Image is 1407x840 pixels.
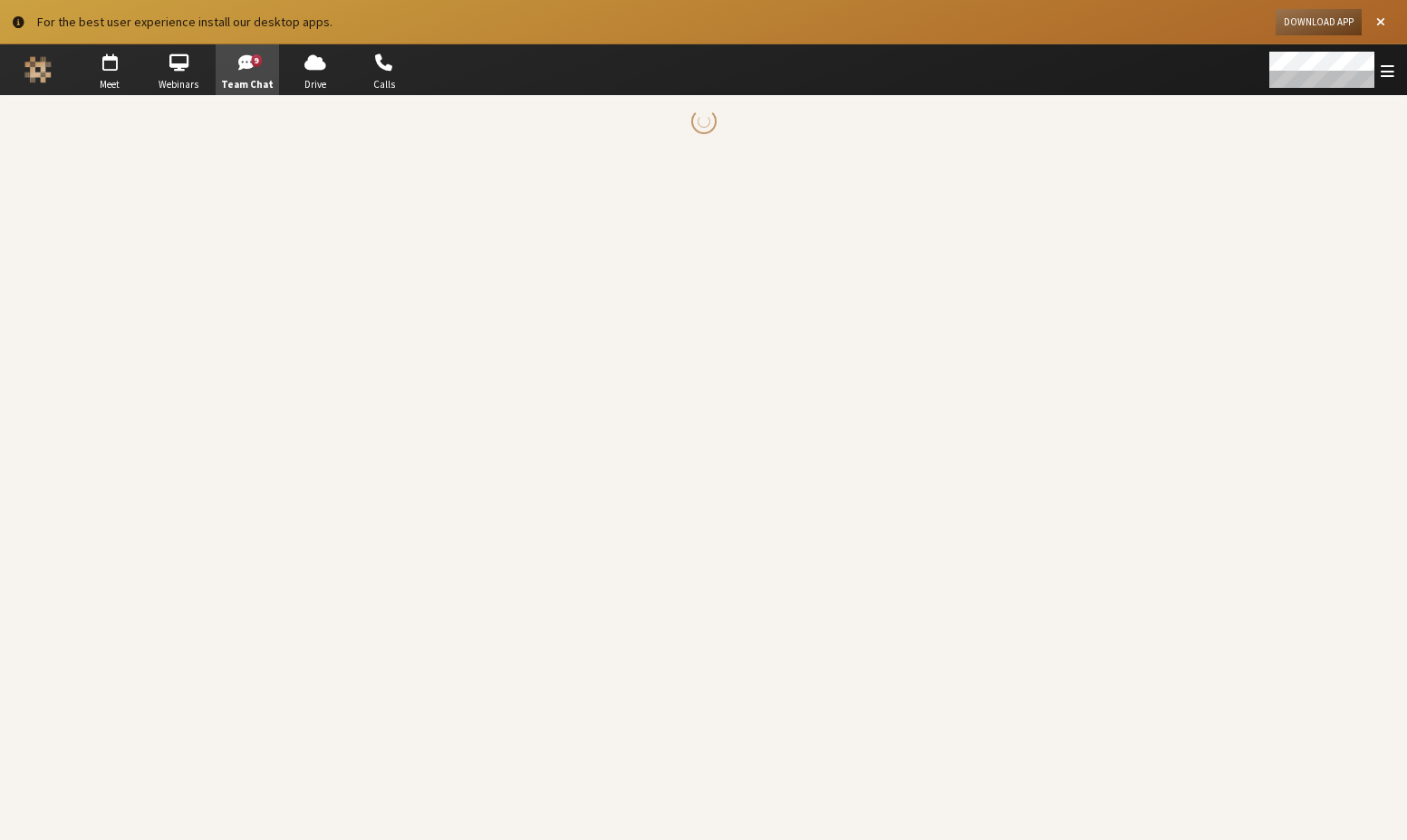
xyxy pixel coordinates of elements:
img: Iotum [24,56,52,83]
span: Webinars [147,77,210,92]
span: Drive [284,77,347,92]
div: 9 [251,54,263,67]
span: Team Chat [216,77,279,92]
button: Download App [1276,9,1362,35]
button: Logo [6,44,70,95]
button: Close alert [1368,9,1394,35]
span: Meet [78,77,141,92]
div: For the best user experience install our desktop apps. [37,13,1263,32]
span: Calls [352,77,416,92]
